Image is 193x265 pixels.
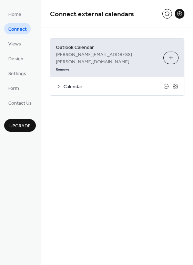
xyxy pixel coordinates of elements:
span: Calendar [63,83,163,91]
span: Connect external calendars [50,8,134,21]
a: Design [4,53,28,64]
span: Design [8,55,23,63]
span: Outlook Calendar [56,44,158,51]
a: Home [4,8,26,20]
a: Settings [4,67,30,79]
a: Contact Us [4,97,36,108]
span: Upgrade [9,123,31,130]
span: Contact Us [8,100,32,107]
button: Upgrade [4,119,36,132]
span: Form [8,85,19,92]
a: Views [4,38,25,49]
span: Views [8,41,21,48]
a: Form [4,82,23,94]
span: Connect [8,26,27,33]
span: Remove [56,67,69,72]
a: Connect [4,23,31,34]
span: Home [8,11,21,18]
span: [PERSON_NAME][EMAIL_ADDRESS][PERSON_NAME][DOMAIN_NAME] [56,51,158,66]
span: Settings [8,70,26,77]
